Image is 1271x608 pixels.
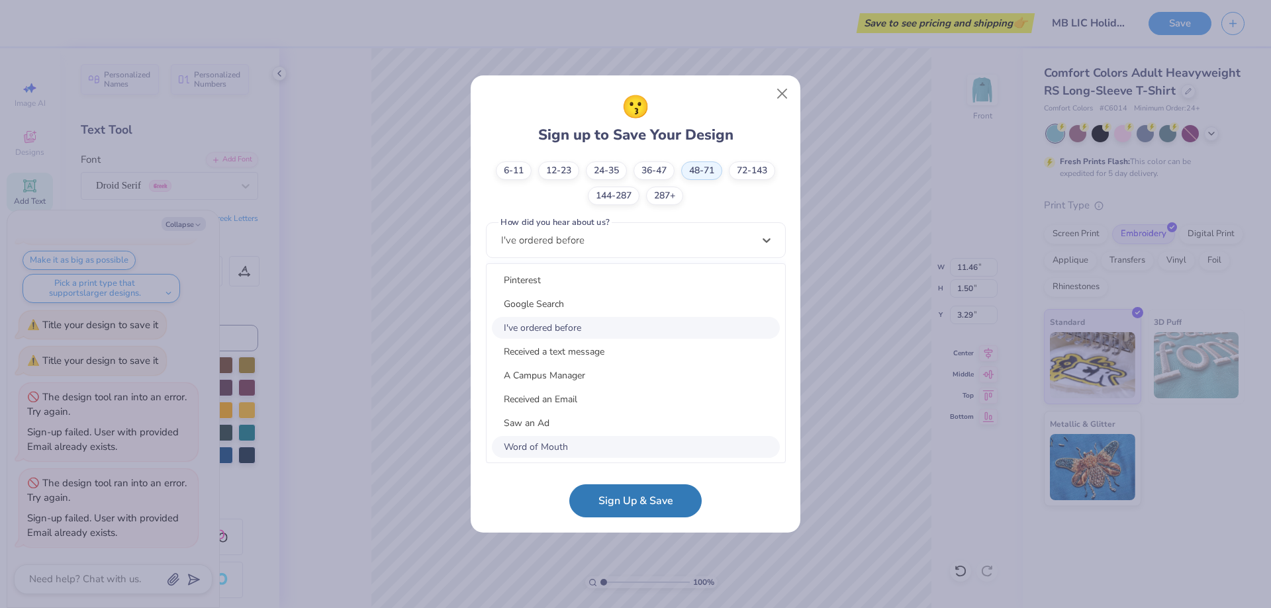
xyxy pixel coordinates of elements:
[492,293,780,315] div: Google Search
[492,412,780,434] div: Saw an Ad
[770,81,795,107] button: Close
[586,161,627,180] label: 24-35
[538,91,733,146] div: Sign up to Save Your Design
[681,161,722,180] label: 48-71
[588,187,639,205] label: 144-287
[622,91,649,124] span: 😗
[492,460,780,482] div: LinkedIn
[492,317,780,339] div: I've ordered before
[492,365,780,386] div: A Campus Manager
[498,216,612,228] label: How did you hear about us?
[492,436,780,458] div: Word of Mouth
[492,388,780,410] div: Received an Email
[646,187,683,205] label: 287+
[538,161,579,180] label: 12-23
[492,341,780,363] div: Received a text message
[569,484,702,517] button: Sign Up & Save
[496,161,532,180] label: 6-11
[634,161,675,180] label: 36-47
[729,161,775,180] label: 72-143
[492,269,780,291] div: Pinterest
